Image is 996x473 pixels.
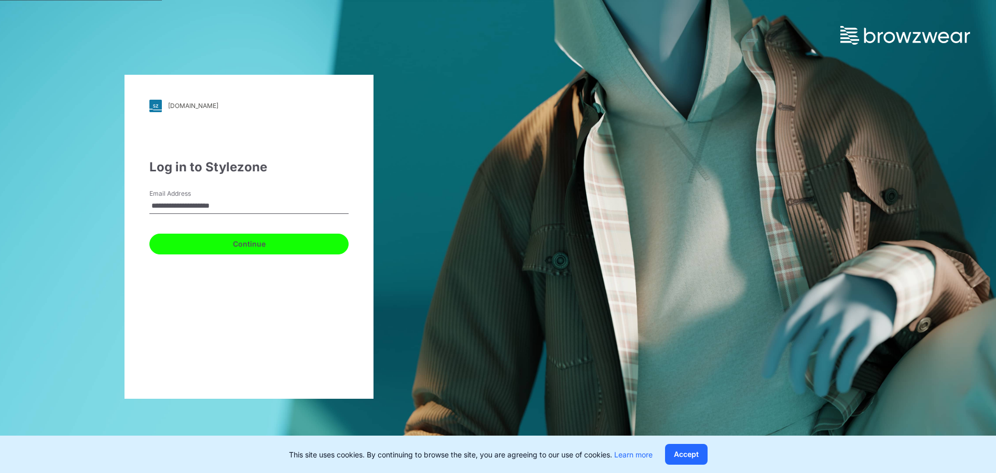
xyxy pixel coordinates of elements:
p: This site uses cookies. By continuing to browse the site, you are agreeing to our use of cookies. [289,449,653,460]
button: Continue [149,234,349,254]
div: [DOMAIN_NAME] [168,102,218,110]
button: Accept [665,444,708,465]
a: [DOMAIN_NAME] [149,100,349,112]
img: svg+xml;base64,PHN2ZyB3aWR0aD0iMjgiIGhlaWdodD0iMjgiIHZpZXdCb3g9IjAgMCAyOCAyOCIgZmlsbD0ibm9uZSIgeG... [149,100,162,112]
div: Log in to Stylezone [149,158,349,177]
label: Email Address [149,189,222,198]
img: browzwear-logo.73288ffb.svg [840,26,970,45]
a: Learn more [614,450,653,459]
